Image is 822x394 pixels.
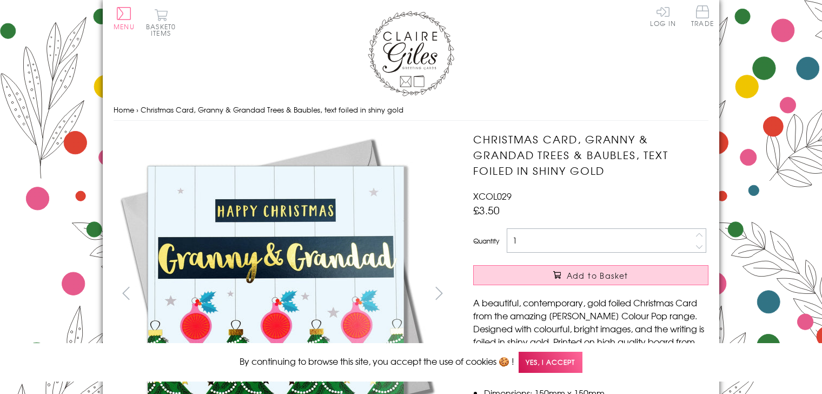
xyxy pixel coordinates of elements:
[519,352,582,373] span: Yes, I accept
[473,132,708,178] h1: Christmas Card, Granny & Grandad Trees & Baubles, text foiled in shiny gold
[146,9,176,36] button: Basket0 items
[473,296,708,374] p: A beautiful, contemporary, gold foiled Christmas Card from the amazing [PERSON_NAME] Colour Pop r...
[368,11,454,96] img: Claire Giles Greetings Cards
[114,7,135,30] button: Menu
[473,202,500,218] span: £3.50
[114,99,708,121] nav: breadcrumbs
[141,104,403,115] span: Christmas Card, Granny & Grandad Trees & Baubles, text foiled in shiny gold
[473,189,512,202] span: XCOL029
[691,5,714,29] a: Trade
[473,236,499,246] label: Quantity
[114,104,134,115] a: Home
[151,22,176,38] span: 0 items
[473,265,708,285] button: Add to Basket
[650,5,676,27] a: Log In
[691,5,714,27] span: Trade
[136,104,138,115] span: ›
[114,22,135,31] span: Menu
[567,270,628,281] span: Add to Basket
[114,281,138,305] button: prev
[427,281,452,305] button: next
